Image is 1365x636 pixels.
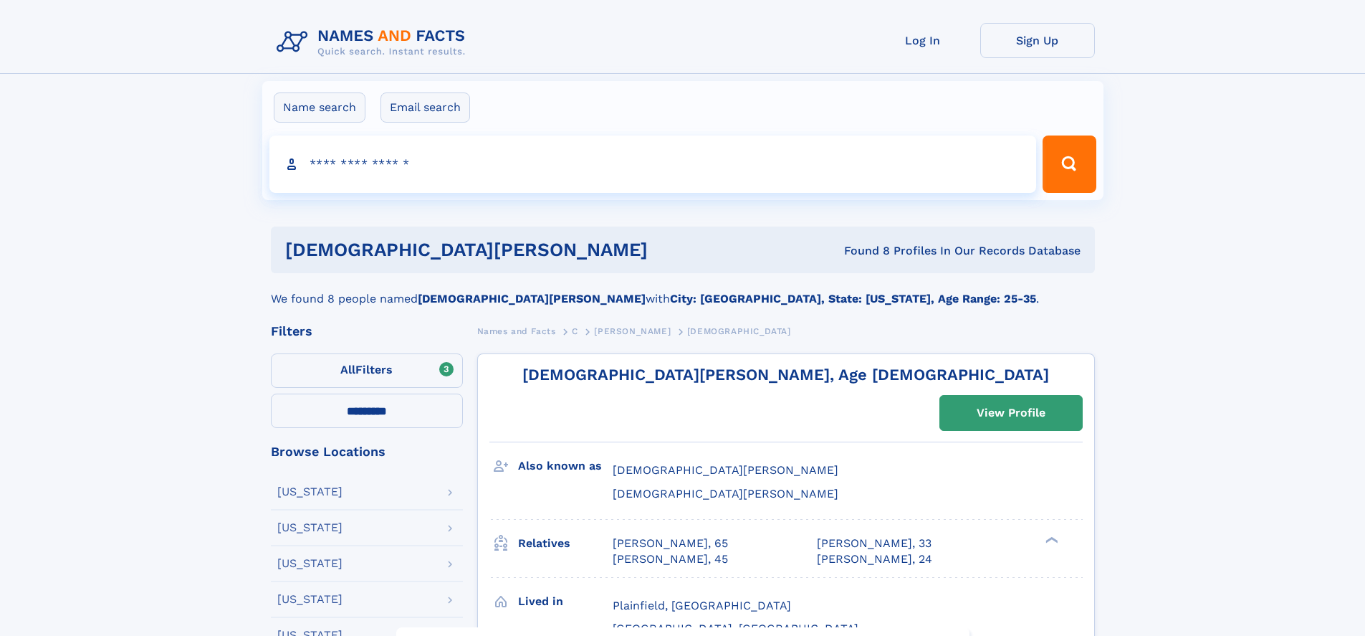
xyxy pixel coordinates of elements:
a: C [572,322,578,340]
span: [DEMOGRAPHIC_DATA][PERSON_NAME] [613,463,838,477]
h3: Also known as [518,454,613,478]
a: [PERSON_NAME], 45 [613,551,728,567]
a: [DEMOGRAPHIC_DATA][PERSON_NAME], Age [DEMOGRAPHIC_DATA] [522,366,1049,384]
div: [US_STATE] [277,558,343,569]
div: ❯ [1042,535,1059,544]
span: [PERSON_NAME] [594,326,671,336]
label: Filters [271,353,463,388]
span: Plainfield, [GEOGRAPHIC_DATA] [613,599,791,612]
h1: [DEMOGRAPHIC_DATA][PERSON_NAME] [285,241,746,259]
div: We found 8 people named with . [271,273,1095,308]
span: [DEMOGRAPHIC_DATA] [687,326,791,336]
div: Browse Locations [271,445,463,458]
a: [PERSON_NAME] [594,322,671,340]
input: search input [269,136,1037,193]
a: [PERSON_NAME], 24 [817,551,932,567]
div: Found 8 Profiles In Our Records Database [746,243,1081,259]
div: [US_STATE] [277,486,343,498]
a: Sign Up [980,23,1095,58]
div: Filters [271,325,463,338]
a: View Profile [940,396,1082,430]
div: [US_STATE] [277,522,343,533]
a: [PERSON_NAME], 33 [817,536,931,551]
label: Name search [274,92,365,123]
h3: Lived in [518,589,613,614]
a: Names and Facts [477,322,556,340]
a: [PERSON_NAME], 65 [613,536,728,551]
span: All [340,363,355,376]
b: City: [GEOGRAPHIC_DATA], State: [US_STATE], Age Range: 25-35 [670,292,1036,305]
span: [DEMOGRAPHIC_DATA][PERSON_NAME] [613,487,838,500]
button: Search Button [1043,136,1096,193]
h3: Relatives [518,531,613,556]
div: [US_STATE] [277,594,343,605]
b: [DEMOGRAPHIC_DATA][PERSON_NAME] [418,292,646,305]
span: [GEOGRAPHIC_DATA], [GEOGRAPHIC_DATA] [613,622,858,635]
a: Log In [866,23,980,58]
label: Email search [380,92,470,123]
div: View Profile [977,397,1045,429]
img: Logo Names and Facts [271,23,477,62]
span: C [572,326,578,336]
